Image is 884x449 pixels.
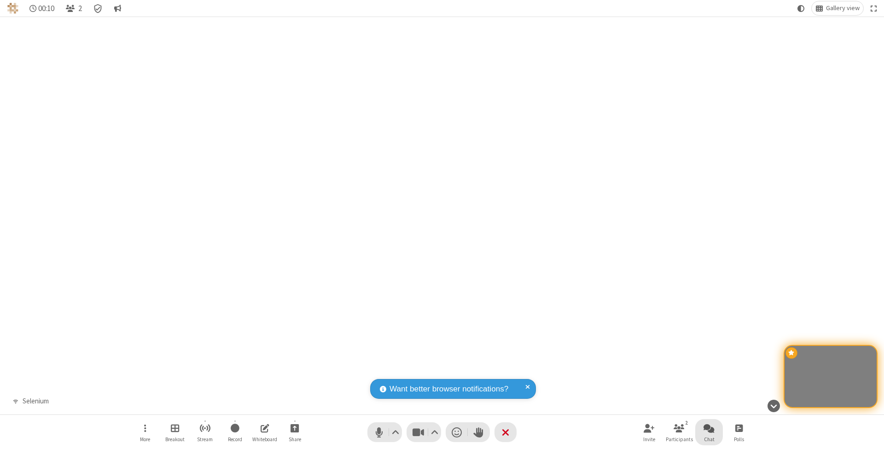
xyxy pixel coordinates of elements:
[191,419,219,445] button: Start streaming
[89,1,107,15] div: Meeting details Encryption enabled
[78,4,82,13] span: 2
[704,437,715,442] span: Chat
[826,5,860,12] span: Gallery view
[367,422,402,442] button: Mute (⌘+Shift+A)
[764,395,783,417] button: Hide
[812,1,863,15] button: Change layout
[38,4,54,13] span: 00:10
[390,383,508,395] span: Want better browser notifications?
[725,419,753,445] button: Open poll
[7,3,18,14] img: QA Selenium DO NOT DELETE OR CHANGE
[734,437,744,442] span: Polls
[643,437,655,442] span: Invite
[19,396,52,407] div: Selenium
[289,437,301,442] span: Share
[197,437,213,442] span: Stream
[446,422,468,442] button: Send a reaction
[665,419,693,445] button: Open participant list
[390,422,402,442] button: Audio settings
[161,419,189,445] button: Manage Breakout Rooms
[494,422,517,442] button: End or leave meeting
[26,1,58,15] div: Timer
[131,419,159,445] button: Open menu
[251,419,279,445] button: Open shared whiteboard
[252,437,277,442] span: Whiteboard
[695,419,723,445] button: Open chat
[140,437,150,442] span: More
[468,422,490,442] button: Raise hand
[683,419,691,427] div: 2
[62,1,86,15] button: Open participant list
[666,437,693,442] span: Participants
[635,419,663,445] button: Invite participants (⌘+Shift+I)
[429,422,441,442] button: Video setting
[407,422,441,442] button: Stop video (⌘+Shift+V)
[794,1,808,15] button: Using system theme
[867,1,881,15] button: Fullscreen
[281,419,308,445] button: Start sharing
[228,437,242,442] span: Record
[165,437,185,442] span: Breakout
[221,419,249,445] button: Start recording
[110,1,125,15] button: Conversation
